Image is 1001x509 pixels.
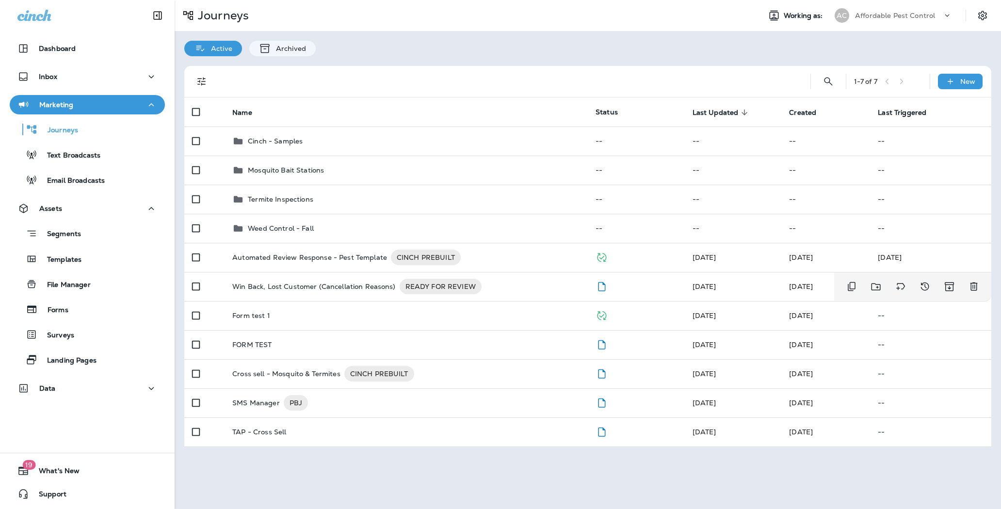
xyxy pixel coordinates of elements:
[10,39,165,58] button: Dashboard
[10,119,165,140] button: Journeys
[964,277,984,297] button: Delete
[206,45,232,52] p: Active
[10,350,165,370] button: Landing Pages
[248,166,324,174] p: Mosquito Bait Stations
[588,185,685,214] td: --
[10,144,165,165] button: Text Broadcasts
[789,340,813,349] span: Frank Carreno
[870,185,991,214] td: --
[789,109,816,117] span: Created
[685,214,782,243] td: --
[781,185,870,214] td: --
[685,156,782,185] td: --
[596,252,608,261] span: Published
[271,45,306,52] p: Archived
[38,126,78,135] p: Journeys
[29,490,66,502] span: Support
[878,370,984,378] p: --
[878,108,939,117] span: Last Triggered
[854,78,877,85] div: 1 - 7 of 7
[194,8,249,23] p: Journeys
[855,12,935,19] p: Affordable Pest Control
[10,484,165,504] button: Support
[232,428,286,436] p: TAP - Cross Sell
[842,277,861,297] button: Duplicate
[891,277,910,297] button: Add tags
[878,428,984,436] p: --
[248,224,314,232] p: Weed Control - Fall
[596,310,608,319] span: Published
[232,366,340,382] p: Cross sell - Mosquito & Termites
[192,72,211,91] button: Filters
[144,6,171,25] button: Collapse Sidebar
[693,369,716,378] span: Frank Carreno
[10,249,165,269] button: Templates
[39,73,57,80] p: Inbox
[596,108,618,116] span: Status
[915,277,935,297] button: View Changelog
[39,384,56,392] p: Data
[232,395,280,411] p: SMS Manager
[400,279,482,294] div: READY FOR REVIEW
[10,299,165,319] button: Forms
[10,324,165,345] button: Surveys
[232,279,395,294] p: Win Back, Lost Customer (Cancellation Reasons)
[10,223,165,244] button: Segments
[596,281,608,290] span: Draft
[284,398,308,408] span: PBJ
[866,277,886,297] button: Move to folder
[789,428,813,436] span: Frank Carreno
[248,137,303,145] p: Cinch - Samples
[344,369,414,379] span: CINCH PREBUILT
[39,101,73,109] p: Marketing
[588,156,685,185] td: --
[10,170,165,190] button: Email Broadcasts
[248,195,313,203] p: Termite Inspections
[781,214,870,243] td: --
[878,341,984,349] p: --
[37,255,81,265] p: Templates
[10,95,165,114] button: Marketing
[870,156,991,185] td: --
[37,281,91,290] p: File Manager
[784,12,825,20] span: Working as:
[835,8,849,23] div: AC
[232,108,265,117] span: Name
[878,109,926,117] span: Last Triggered
[685,127,782,156] td: --
[38,306,68,315] p: Forms
[232,312,270,319] p: Form test 1
[10,199,165,218] button: Assets
[960,78,975,85] p: New
[789,282,813,291] span: Frank Carreno
[596,339,608,348] span: Draft
[819,72,838,91] button: Search Journeys
[391,253,461,262] span: CINCH PREBUILT
[693,340,716,349] span: Frank Carreno
[232,341,272,349] p: FORM TEST
[29,467,80,478] span: What's New
[37,331,74,340] p: Surveys
[693,109,739,117] span: Last Updated
[10,67,165,86] button: Inbox
[789,398,813,407] span: Frank Carreno
[232,109,252,117] span: Name
[37,176,105,186] p: Email Broadcasts
[596,427,608,435] span: Draft
[344,366,414,382] div: CINCH PREBUILT
[693,428,716,436] span: Frank Carreno
[39,45,76,52] p: Dashboard
[596,398,608,406] span: Draft
[693,108,751,117] span: Last Updated
[789,369,813,378] span: Frank Carreno
[693,311,716,320] span: Frank Carreno
[878,399,984,407] p: --
[10,379,165,398] button: Data
[878,312,984,319] p: --
[39,205,62,212] p: Assets
[37,356,97,366] p: Landing Pages
[400,282,482,291] span: READY FOR REVIEW
[588,127,685,156] td: --
[22,460,35,470] span: 19
[781,127,870,156] td: --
